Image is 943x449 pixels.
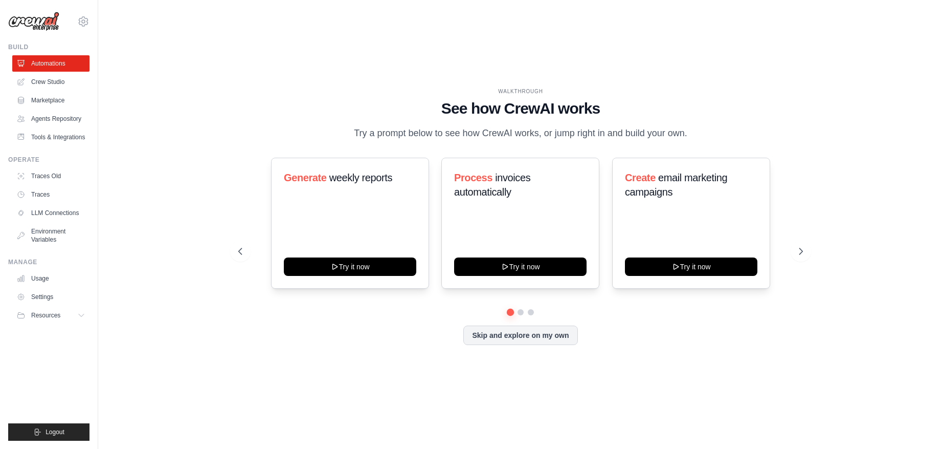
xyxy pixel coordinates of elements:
span: Generate [284,172,327,183]
button: Logout [8,423,89,441]
a: Environment Variables [12,223,89,248]
div: Operate [8,156,89,164]
a: Traces Old [12,168,89,184]
a: Agents Repository [12,111,89,127]
a: Usage [12,270,89,287]
span: Create [625,172,656,183]
div: Build [8,43,89,51]
button: Try it now [454,258,587,276]
div: WALKTHROUGH [238,88,803,95]
button: Skip and explore on my own [463,326,577,345]
span: Resources [31,311,60,319]
button: Resources [12,307,89,324]
button: Try it now [284,258,416,276]
span: Logout [46,428,64,436]
h1: See how CrewAI works [238,99,803,118]
p: Try a prompt below to see how CrewAI works, or jump right in and build your own. [349,126,692,141]
a: Crew Studio [12,74,89,90]
span: invoices automatically [454,172,530,198]
span: email marketing campaigns [625,172,727,198]
a: Marketplace [12,92,89,109]
button: Try it now [625,258,757,276]
a: LLM Connections [12,205,89,221]
a: Traces [12,186,89,203]
span: Process [454,172,492,183]
a: Settings [12,289,89,305]
span: weekly reports [329,172,392,183]
a: Tools & Integrations [12,129,89,145]
div: Manage [8,258,89,266]
a: Automations [12,55,89,72]
img: Logo [8,12,59,31]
